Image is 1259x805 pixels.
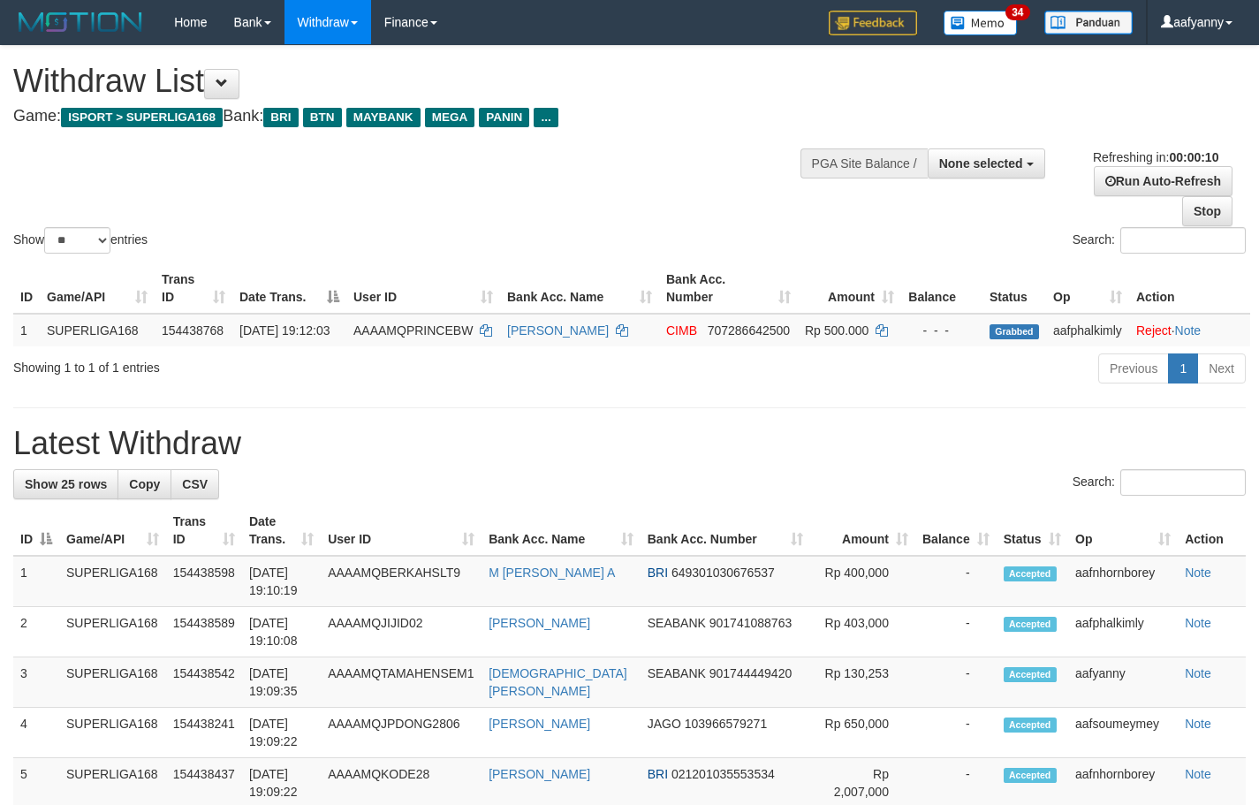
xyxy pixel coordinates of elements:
a: Copy [118,469,171,499]
h1: Latest Withdraw [13,426,1246,461]
td: 154438589 [166,607,242,657]
th: Amount: activate to sort column ascending [810,505,915,556]
td: aafsoumeymey [1068,708,1178,758]
a: Note [1185,666,1211,680]
img: panduan.png [1044,11,1133,34]
td: SUPERLIGA168 [59,657,166,708]
span: ISPORT > SUPERLIGA168 [61,108,223,127]
th: User ID: activate to sort column ascending [346,263,500,314]
a: Note [1175,323,1202,338]
td: - [915,607,997,657]
th: Balance: activate to sort column ascending [915,505,997,556]
div: Showing 1 to 1 of 1 entries [13,352,512,376]
td: SUPERLIGA168 [59,708,166,758]
span: BRI [648,767,668,781]
span: Copy 649301030676537 to clipboard [671,566,775,580]
th: Trans ID: activate to sort column ascending [166,505,242,556]
a: Note [1185,767,1211,781]
th: Bank Acc. Name: activate to sort column ascending [500,263,659,314]
th: Op: activate to sort column ascending [1068,505,1178,556]
a: M [PERSON_NAME] A [489,566,615,580]
td: AAAAMQJIJID02 [321,607,482,657]
a: [PERSON_NAME] [489,767,590,781]
td: 4 [13,708,59,758]
h4: Game: Bank: [13,108,822,125]
a: Reject [1136,323,1172,338]
span: [DATE] 19:12:03 [239,323,330,338]
th: Op: activate to sort column ascending [1046,263,1129,314]
span: None selected [939,156,1023,171]
a: Previous [1098,353,1169,384]
span: Copy 901744449420 to clipboard [709,666,792,680]
th: Bank Acc. Number: activate to sort column ascending [641,505,810,556]
input: Search: [1120,227,1246,254]
span: Rp 500.000 [805,323,868,338]
th: Balance [901,263,982,314]
td: · [1129,314,1250,346]
span: Accepted [1004,667,1057,682]
input: Search: [1120,469,1246,496]
strong: 00:00:10 [1169,150,1218,164]
span: Accepted [1004,718,1057,733]
td: aafphalkimly [1046,314,1129,346]
span: ... [534,108,557,127]
span: 154438768 [162,323,224,338]
td: Rp 403,000 [810,607,915,657]
td: Rp 400,000 [810,556,915,607]
a: [PERSON_NAME] [489,616,590,630]
th: Amount: activate to sort column ascending [798,263,901,314]
span: Copy 901741088763 to clipboard [709,616,792,630]
a: Stop [1182,196,1232,226]
a: [PERSON_NAME] [507,323,609,338]
td: 3 [13,657,59,708]
span: JAGO [648,717,681,731]
th: Action [1129,263,1250,314]
span: CSV [182,477,208,491]
td: 154438241 [166,708,242,758]
td: Rp 650,000 [810,708,915,758]
span: MEGA [425,108,475,127]
th: ID: activate to sort column descending [13,505,59,556]
td: 154438598 [166,556,242,607]
td: [DATE] 19:09:22 [242,708,321,758]
td: SUPERLIGA168 [40,314,155,346]
th: ID [13,263,40,314]
a: [PERSON_NAME] [489,717,590,731]
th: Trans ID: activate to sort column ascending [155,263,232,314]
span: Accepted [1004,768,1057,783]
td: - [915,708,997,758]
span: Refreshing in: [1093,150,1218,164]
th: Game/API: activate to sort column ascending [59,505,166,556]
span: MAYBANK [346,108,421,127]
a: Note [1185,717,1211,731]
span: Copy [129,477,160,491]
td: 2 [13,607,59,657]
button: None selected [928,148,1045,178]
td: [DATE] 19:10:19 [242,556,321,607]
td: AAAAMQJPDONG2806 [321,708,482,758]
th: Action [1178,505,1246,556]
td: SUPERLIGA168 [59,556,166,607]
span: PANIN [479,108,529,127]
td: - [915,556,997,607]
th: Bank Acc. Number: activate to sort column ascending [659,263,798,314]
div: - - - [908,322,975,339]
label: Show entries [13,227,148,254]
td: AAAAMQBERKAHSLT9 [321,556,482,607]
th: Status [982,263,1046,314]
td: 154438542 [166,657,242,708]
span: Show 25 rows [25,477,107,491]
img: Feedback.jpg [829,11,917,35]
span: BRI [263,108,298,127]
td: SUPERLIGA168 [59,607,166,657]
a: Note [1185,616,1211,630]
td: - [915,657,997,708]
td: 1 [13,314,40,346]
th: User ID: activate to sort column ascending [321,505,482,556]
td: aafphalkimly [1068,607,1178,657]
td: 1 [13,556,59,607]
div: PGA Site Balance / [800,148,928,178]
label: Search: [1073,227,1246,254]
span: BTN [303,108,342,127]
span: Accepted [1004,566,1057,581]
